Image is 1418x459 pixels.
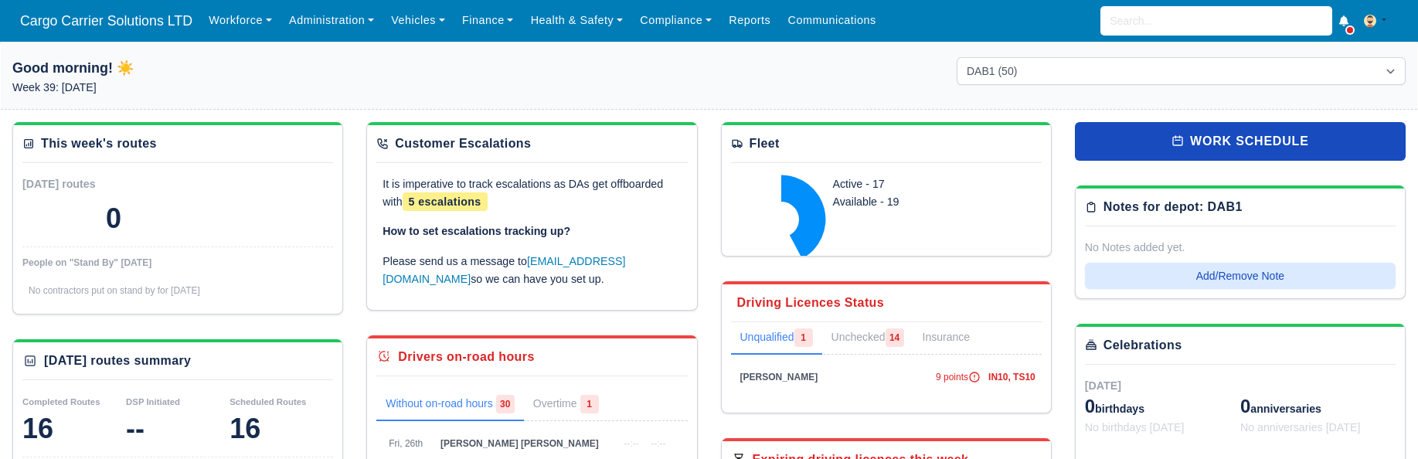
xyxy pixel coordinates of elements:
span: Cargo Carrier Solutions LTD [12,5,200,36]
span: 5 escalations [403,192,488,211]
div: Fleet [750,134,780,153]
a: Unqualified [731,322,822,355]
a: work schedule [1075,122,1406,161]
a: Administration [281,5,383,36]
div: Notes for depot: DAB1 [1103,198,1243,216]
a: Cargo Carrier Solutions LTD [12,6,200,36]
span: No contractors put on stand by for [DATE] [29,285,200,296]
span: [PERSON_NAME] [PERSON_NAME] [440,438,599,449]
div: Drivers on-road hours [398,348,534,366]
div: [DATE] routes summary [44,352,191,370]
small: Scheduled Routes [230,397,306,406]
button: Add/Remove Note [1085,263,1396,289]
p: Week 39: [DATE] [12,79,461,97]
p: Please send us a message to so we can have you set up. [383,253,681,288]
div: Available - 19 [833,193,988,211]
a: Without on-road hours [376,389,524,421]
p: How to set escalations tracking up? [383,223,681,240]
div: Driving Licences Status [737,294,885,312]
div: Celebrations [1103,336,1182,355]
div: 16 [230,413,333,444]
a: Overtime [524,389,608,421]
span: 1 [580,395,599,413]
div: -- [126,413,230,444]
span: No anniversaries [DATE] [1240,421,1361,433]
div: 0 [106,203,121,234]
p: It is imperative to track escalations as DAs get offboarded with [383,175,681,211]
a: Workforce [200,5,281,36]
span: 14 [886,328,904,347]
div: This week's routes [41,134,157,153]
input: Search... [1100,6,1332,36]
a: Reports [720,5,779,36]
span: 0 [1085,396,1095,416]
div: No Notes added yet. [1085,239,1396,257]
span: 0 [1240,396,1250,416]
a: Vehicles [383,5,454,36]
span: Fri, 26th [389,438,423,449]
div: [DATE] routes [22,175,178,193]
a: Communications [779,5,885,36]
div: People on "Stand By" [DATE] [22,257,333,269]
span: 30 [496,395,515,413]
div: 16 [22,413,126,444]
div: Active - 17 [833,175,988,193]
span: [DATE] [1085,379,1121,392]
span: --:-- [624,438,638,449]
a: [EMAIL_ADDRESS][DOMAIN_NAME] [383,255,625,285]
span: [PERSON_NAME] [740,372,818,382]
h1: Good morning! ☀️ [12,57,461,79]
span: IN10, TS10 [988,372,1035,382]
span: No birthdays [DATE] [1085,421,1185,433]
a: Finance [454,5,522,36]
span: 1 [794,328,813,347]
small: Completed Routes [22,397,100,406]
div: Customer Escalations [395,134,531,153]
a: Unchecked [822,322,913,355]
span: --:-- [651,438,665,449]
div: birthdays [1085,394,1240,419]
small: DSP Initiated [126,397,180,406]
a: Compliance [631,5,720,36]
span: 9 points [936,372,981,382]
div: anniversaries [1240,394,1396,419]
a: Health & Safety [522,5,632,36]
a: Insurance [913,322,998,355]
